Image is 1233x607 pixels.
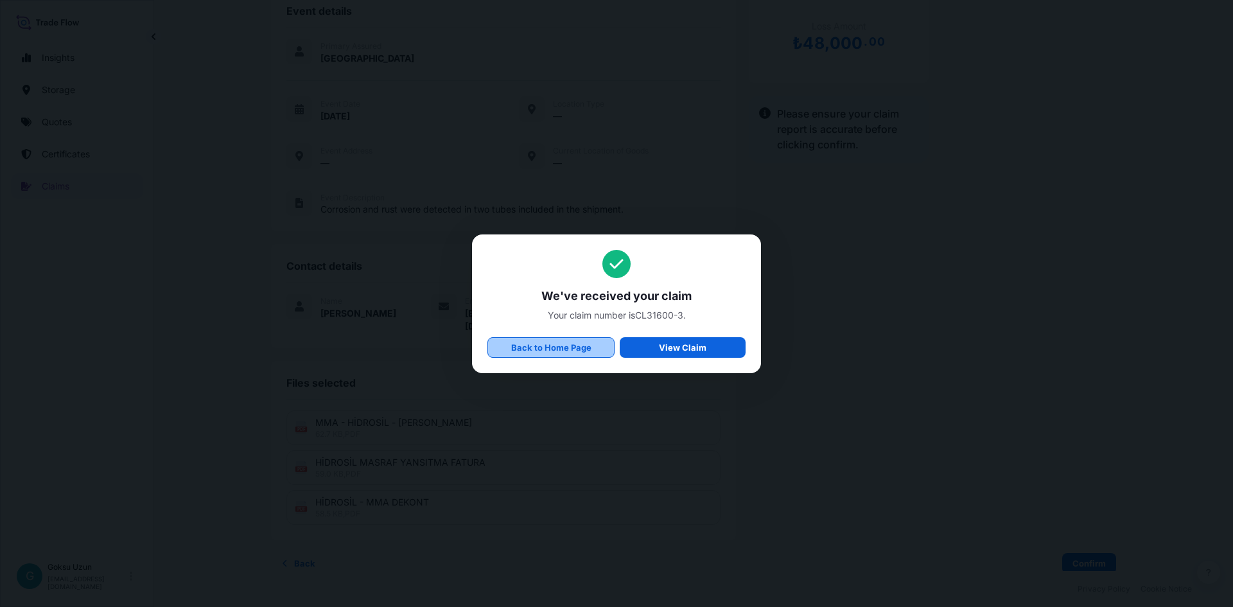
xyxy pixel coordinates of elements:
[487,288,746,304] span: We've received your claim
[487,337,615,358] a: Back to Home Page
[487,309,746,322] span: Your claim number is CL31600-3 .
[620,337,746,358] a: View Claim
[659,341,706,354] p: View Claim
[511,341,591,354] p: Back to Home Page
